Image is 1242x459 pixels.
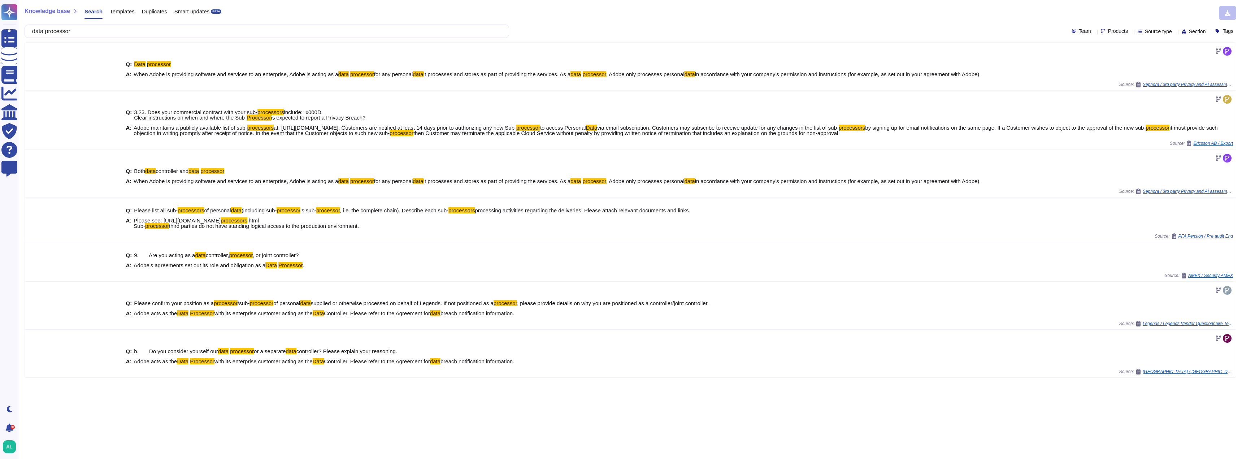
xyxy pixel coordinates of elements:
span: or a separate [254,348,286,354]
span: , please provide details on why you are positioned as a controller/joint controller. [517,300,709,306]
mark: data [338,178,349,184]
span: Source: [1119,82,1233,87]
span: Smart updates [174,9,210,14]
span: third parties do not have standing logical access to the production environment. [169,223,359,229]
span: in accordance with your company’s permission and instructions (for example, as set out in your ag... [695,178,981,184]
span: controller, [206,252,229,258]
span: in accordance with your company’s permission and instructions (for example, as set out in your ag... [695,71,981,77]
span: Both [134,168,145,174]
mark: data [195,252,205,258]
b: Q: [126,168,132,174]
span: Please list all sub- [134,207,178,213]
span: 9. Are you acting as a [134,252,195,258]
span: Legends / Legends Vendor Questionnaire Template 1 (1) [1143,321,1233,326]
span: Sephora / 3rd party Privacy and AI assessment [DATE] Version Sephora CT [1143,82,1233,87]
span: then Customer may terminate the applicable Cloud Service without penalty by providing written not... [413,130,840,136]
span: with its enterprise customer acting as the [214,358,313,364]
mark: data [430,358,440,364]
span: PFA Pension / Pre audit Eng [1178,234,1233,238]
b: A: [126,72,132,77]
span: /sub- [238,300,249,306]
span: .html Sub- [134,217,259,229]
mark: processors [839,125,865,131]
mark: processors [247,125,274,131]
span: Team [1079,29,1091,34]
span: it must provide such objection in writing promptly after receipt of notice. In the event that the... [134,125,1217,136]
mark: processor [145,223,169,229]
mark: processor [316,207,340,213]
span: it processes and stores as part of providing the services. As a [424,71,571,77]
span: include:_x000D_ Clear instructions on when and where the Sub- [134,109,324,121]
span: Ericsson AB / Export [1193,141,1233,146]
mark: Processor [278,262,303,268]
span: [GEOGRAPHIC_DATA] / [GEOGRAPHIC_DATA] Questionnaire [1143,369,1233,374]
span: supplied or otherwise processed on behalf of Legends. If not positioned as a [311,300,494,306]
mark: data [188,168,199,174]
mark: data [684,178,695,184]
span: it processes and stores as part of providing the services. As a [424,178,571,184]
span: Sephora / 3rd party Privacy and AI assessment [DATE] Version Sephora CT [1143,189,1233,194]
mark: data [338,71,349,77]
mark: data [300,300,310,306]
span: controller and [156,168,188,174]
mark: data [684,71,695,77]
mark: Processor [190,358,214,364]
span: Source: [1170,140,1233,146]
mark: data [145,168,156,174]
mark: Data [265,262,277,268]
mark: data [231,207,242,213]
span: AMEX / Security AMEX [1188,273,1233,278]
span: Source: [1164,273,1233,278]
span: When Adobe is providing software and services to an enterprise, Adobe is acting as a [134,178,338,184]
button: user [1,439,21,455]
mark: processor [1146,125,1169,131]
span: Please see: [URL][DOMAIN_NAME] [134,217,221,224]
span: with its enterprise customer acting as the [214,310,313,316]
mark: processor [230,348,254,354]
span: Source: [1119,321,1233,326]
b: Q: [126,61,132,67]
mark: processors [448,207,475,213]
input: Search a question or template... [29,25,501,38]
mark: processor [390,130,413,136]
mark: processor [350,178,374,184]
mark: Data [177,358,188,364]
span: , Adobe only processes personal [606,71,685,77]
b: A: [126,359,132,364]
span: , Adobe only processes personal [606,178,685,184]
b: A: [126,218,132,229]
mark: processors [178,207,204,213]
span: When Adobe is providing software and services to an enterprise, Adobe is acting as a [134,71,338,77]
span: of personal [273,300,300,306]
mark: processor [249,300,273,306]
span: Controller. Please refer to the Agreement for [324,310,430,316]
span: Adobe acts as the [134,310,177,316]
mark: processor [147,61,171,67]
span: breach notification information. [440,358,514,364]
b: A: [126,263,132,268]
div: 9+ [10,425,15,429]
b: Q: [126,208,132,213]
mark: Data [586,125,598,131]
mark: processor [214,300,238,306]
mark: processor [201,168,225,174]
span: . [303,262,304,268]
mark: processor [277,207,300,213]
span: 's sub- [300,207,316,213]
span: 3.23. Does your commercial contract with your sub- [134,109,257,115]
span: Templates [110,9,134,14]
span: Source: [1155,233,1233,239]
span: Tags [1223,29,1233,34]
span: for any personal [374,178,413,184]
mark: data [218,348,229,354]
mark: processor [350,71,374,77]
span: of personal [204,207,231,213]
span: for any personal [374,71,413,77]
span: Source: [1119,369,1233,374]
b: A: [126,311,132,316]
span: Adobe maintains a publicly available list of sub- [134,125,247,131]
span: Adobe’s agreements set out its role and obligation as a [134,262,265,268]
span: , i.e. the complete chain). Describe each sub- [340,207,448,213]
mark: data [286,348,296,354]
mark: Data [313,358,324,364]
